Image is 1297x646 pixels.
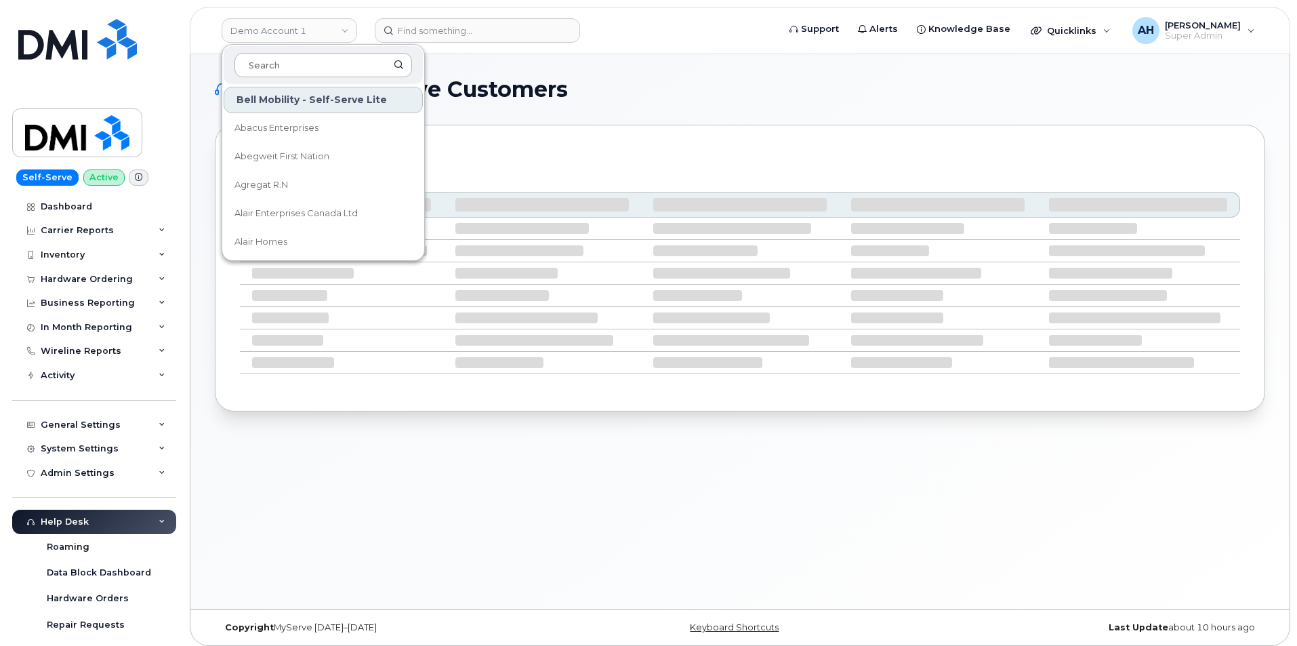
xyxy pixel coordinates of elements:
span: Alair Homes [234,235,287,249]
a: Abegweit First Nation [224,143,423,170]
strong: Last Update [1109,622,1168,632]
span: Agregat R.N [234,178,288,192]
span: Abegweit First Nation [234,150,329,163]
a: Agregat R.N [224,171,423,199]
a: Abacus Enterprises [224,115,423,142]
input: Search [234,53,412,77]
a: Alair Homes [224,228,423,256]
a: Alair Enterprises Canada Ltd [224,200,423,227]
div: MyServe [DATE]–[DATE] [215,622,565,633]
span: Alair Enterprises Canada Ltd [234,207,358,220]
span: Abacus Enterprises [234,121,318,135]
div: about 10 hours ago [915,622,1265,633]
a: Keyboard Shortcuts [690,622,779,632]
strong: Copyright [225,622,274,632]
div: Bell Mobility - Self-Serve Lite [224,87,423,113]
